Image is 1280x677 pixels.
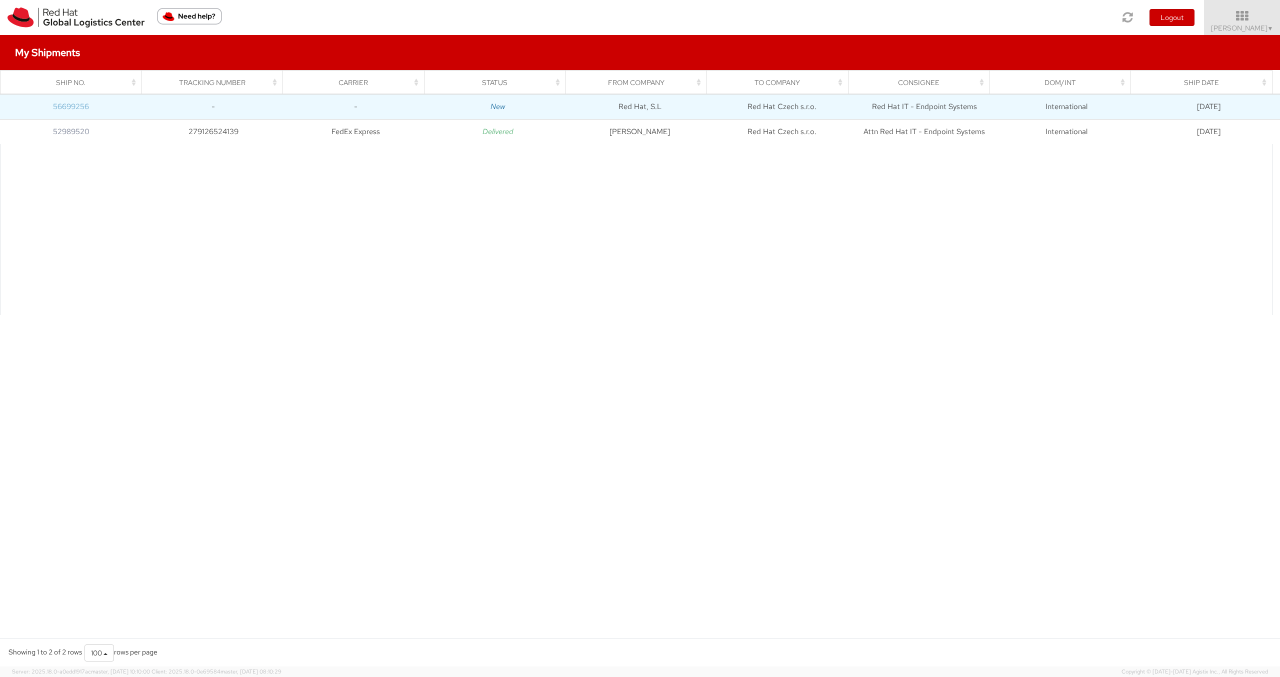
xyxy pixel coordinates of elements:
[857,78,986,88] div: Consignee
[490,102,505,112] i: New
[284,94,426,119] td: -
[15,47,80,58] h4: My Shipments
[1140,78,1269,88] div: Ship Date
[84,644,114,661] button: 100
[1211,24,1273,33] span: [PERSON_NAME]
[1149,9,1194,26] button: Logout
[574,78,703,88] div: From Company
[284,119,426,144] td: FedEx Express
[998,78,1127,88] div: Dom/Int
[91,668,150,675] span: master, [DATE] 10:10:00
[853,94,995,119] td: Red Hat IT - Endpoint Systems
[716,78,845,88] div: To Company
[711,94,853,119] td: Red Hat Czech s.r.o.
[142,94,284,119] td: -
[53,127,89,137] a: 52989520
[142,119,284,144] td: 279126524139
[569,94,711,119] td: Red Hat, S.L
[150,78,279,88] div: Tracking Number
[711,119,853,144] td: Red Hat Czech s.r.o.
[995,119,1137,144] td: International
[7,8,144,28] img: rh-logistics-00dfa346123c4ec078e1.svg
[482,127,513,137] i: Delivered
[12,668,150,675] span: Server: 2025.18.0-a0edd1917ac
[53,102,89,112] a: 56699256
[1267,25,1273,33] span: ▼
[91,648,102,657] span: 100
[853,119,995,144] td: Attn Red Hat IT - Endpoint Systems
[292,78,421,88] div: Carrier
[433,78,562,88] div: Status
[8,647,82,656] span: Showing 1 to 2 of 2 rows
[569,119,711,144] td: [PERSON_NAME]
[157,8,222,25] button: Need help?
[1121,668,1268,676] span: Copyright © [DATE]-[DATE] Agistix Inc., All Rights Reserved
[151,668,281,675] span: Client: 2025.18.0-0e69584
[9,78,138,88] div: Ship No.
[220,668,281,675] span: master, [DATE] 08:10:29
[84,644,157,661] div: rows per page
[995,94,1137,119] td: International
